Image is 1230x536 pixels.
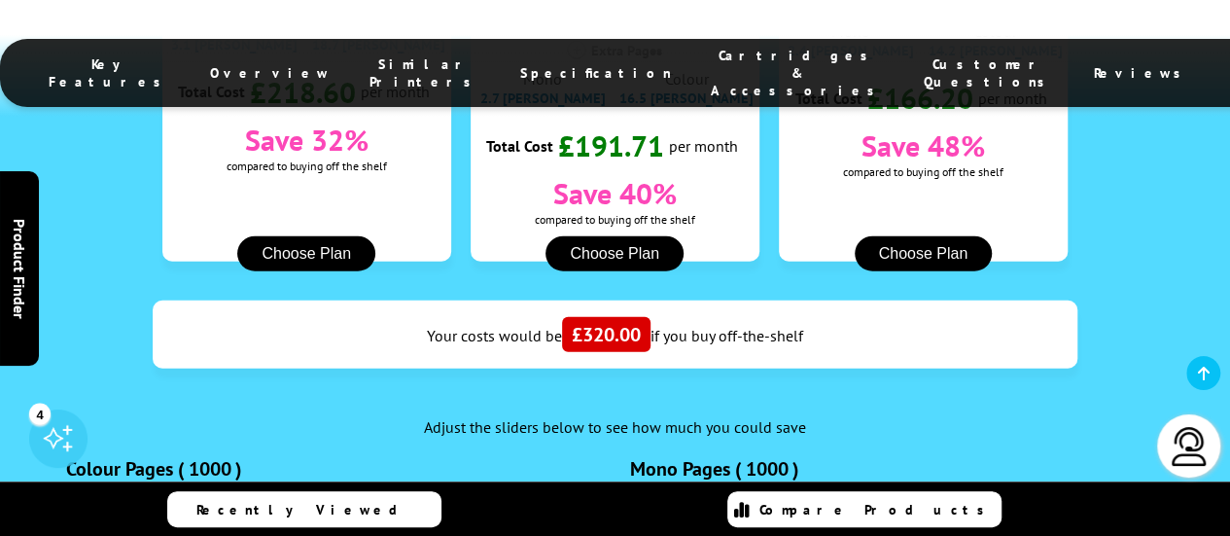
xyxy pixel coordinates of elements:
button: Choose Plan [545,236,684,271]
span: Customer Questions [924,55,1055,90]
span: Save 32% [227,121,387,159]
span: Similar Printers [369,55,481,90]
span: compared to buying off the shelf [227,159,387,173]
span: £320.00 [562,317,650,352]
div: 4 [29,403,51,424]
span: Overview [210,64,331,82]
span: Save 40% [535,174,695,212]
span: Colour Pages ( [66,456,185,482]
label: 1000 [745,456,788,482]
a: Recently Viewed [167,491,441,527]
span: Specification [520,64,672,82]
span: Reviews [1094,64,1191,82]
span: ) [791,456,798,482]
span: Save 48% [843,126,1003,164]
div: Adjust the sliders below to see how much you could save [37,417,1193,437]
span: Total Cost [486,136,553,156]
label: 1000 [189,456,231,482]
span: compared to buying off the shelf [843,164,1003,179]
img: user-headset-light.svg [1170,427,1209,466]
span: £191.71 [558,126,664,164]
span: ) [235,456,242,482]
span: Mono Pages ( [629,456,741,482]
span: compared to buying off the shelf [535,212,695,227]
span: Product Finder [10,218,29,318]
span: Compare Products [759,501,995,518]
span: Recently Viewed [196,501,417,518]
span: per month [669,138,738,154]
button: Choose Plan [237,236,375,271]
div: Your costs would be if you buy off-the-shelf [162,315,1068,354]
button: Choose Plan [855,236,993,271]
span: Cartridges & Accessories [711,47,885,99]
a: Compare Products [727,491,1002,527]
span: Key Features [49,55,171,90]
